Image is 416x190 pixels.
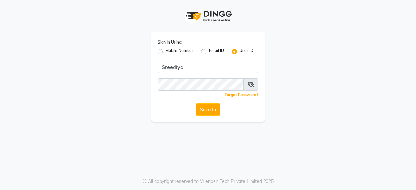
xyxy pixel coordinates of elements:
[158,61,258,73] input: Username
[225,92,258,97] a: Forgot Password?
[182,6,234,26] img: logo1.svg
[165,48,193,56] label: Mobile Number
[209,48,224,56] label: Email ID
[240,48,253,56] label: User ID
[196,103,220,116] button: Sign In
[158,39,182,45] label: Sign In Using:
[158,78,244,91] input: Username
